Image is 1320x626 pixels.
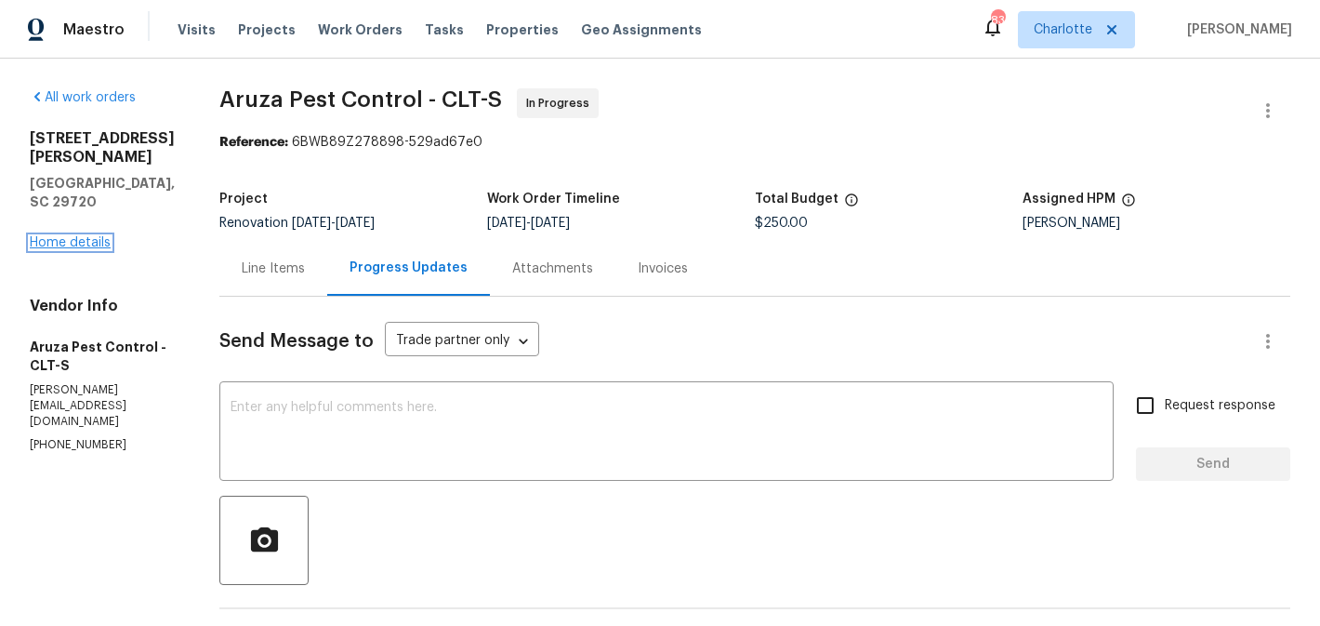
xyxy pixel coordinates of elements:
span: - [487,217,570,230]
span: In Progress [526,94,597,113]
span: Renovation [219,217,375,230]
span: Geo Assignments [581,20,702,39]
span: - [292,217,375,230]
div: Trade partner only [385,326,539,357]
b: Reference: [219,136,288,149]
span: Projects [238,20,296,39]
span: [DATE] [336,217,375,230]
h5: Aruza Pest Control - CLT-S [30,338,175,375]
a: All work orders [30,91,136,104]
span: Aruza Pest Control - CLT-S [219,88,502,111]
span: Tasks [425,23,464,36]
a: Home details [30,236,111,249]
h5: [GEOGRAPHIC_DATA], SC 29720 [30,174,175,211]
span: The hpm assigned to this work order. [1121,193,1136,217]
div: [PERSON_NAME] [1023,217,1290,230]
span: $250.00 [755,217,808,230]
div: Progress Updates [350,259,468,277]
div: 6BWB89Z278898-529ad67e0 [219,133,1290,152]
span: [DATE] [487,217,526,230]
span: Charlotte [1034,20,1092,39]
span: Visits [178,20,216,39]
div: Line Items [242,260,305,278]
span: Work Orders [318,20,403,39]
span: The total cost of line items that have been proposed by Opendoor. This sum includes line items th... [844,193,859,217]
div: 83 [991,11,1004,30]
div: Invoices [638,260,688,278]
span: Properties [486,20,559,39]
p: [PERSON_NAME][EMAIL_ADDRESS][DOMAIN_NAME] [30,382,175,430]
span: [DATE] [531,217,570,230]
span: [DATE] [292,217,331,230]
span: [PERSON_NAME] [1180,20,1292,39]
h5: Project [219,193,268,206]
h2: [STREET_ADDRESS][PERSON_NAME] [30,129,175,166]
h5: Work Order Timeline [487,193,620,206]
h4: Vendor Info [30,297,175,315]
span: Maestro [63,20,125,39]
p: [PHONE_NUMBER] [30,437,175,453]
div: Attachments [512,260,593,278]
h5: Assigned HPM [1023,193,1115,206]
span: Send Message to [219,332,374,351]
h5: Total Budget [755,193,838,206]
span: Request response [1165,396,1275,416]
